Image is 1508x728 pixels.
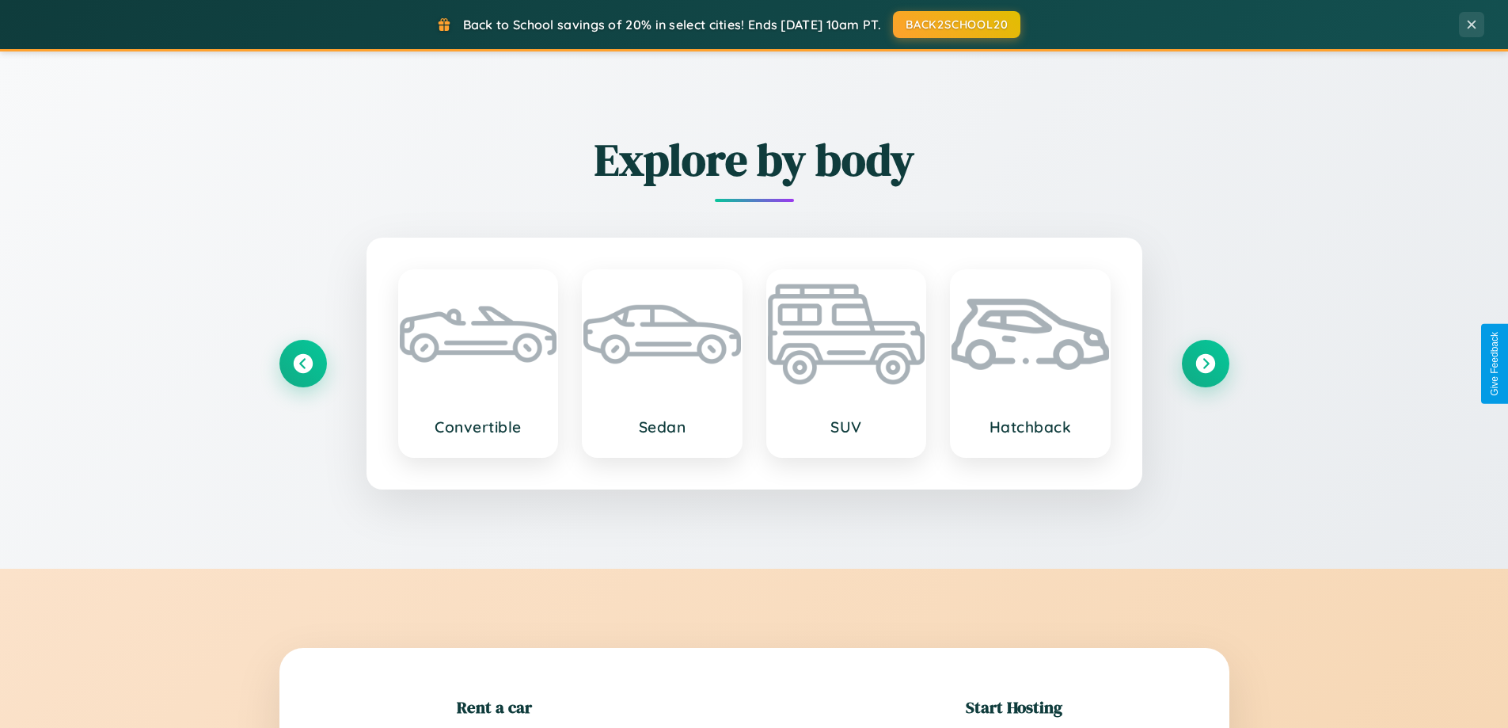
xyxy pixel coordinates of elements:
h2: Rent a car [457,696,532,718]
h3: Convertible [416,417,541,436]
h2: Explore by body [279,129,1229,190]
h3: SUV [784,417,910,436]
h3: Sedan [599,417,725,436]
h2: Start Hosting [966,696,1062,718]
div: Give Feedback [1489,332,1500,396]
h3: Hatchback [967,417,1093,436]
span: Back to School savings of 20% in select cities! Ends [DATE] 10am PT. [463,17,881,32]
button: BACK2SCHOOL20 [893,11,1020,38]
